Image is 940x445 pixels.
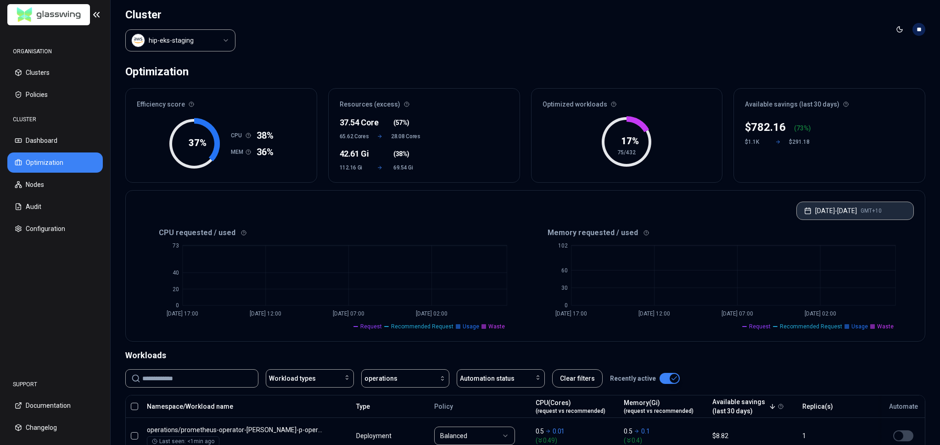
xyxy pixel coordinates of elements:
div: Memory(Gi) [624,398,694,415]
span: Recommended Request [780,323,842,330]
h1: MEM [231,148,246,156]
tspan: 37 % [189,137,207,148]
button: Automation status [457,369,545,388]
tspan: 20 [173,286,179,293]
span: 57% [396,118,408,127]
tspan: 102 [558,242,567,249]
div: Memory requested / used [526,227,914,238]
tspan: [DATE] 12:00 [638,310,670,317]
span: GMT+10 [861,207,882,214]
div: 37.54 Core [340,116,367,129]
tspan: [DATE] 02:00 [804,310,836,317]
span: (request vs recommended) [536,407,605,415]
div: ORGANISATION [7,42,103,61]
span: 112.16 Gi [340,164,367,171]
button: Clusters [7,62,103,83]
button: Audit [7,197,103,217]
span: Workload types [269,374,316,383]
tspan: 30 [561,285,567,291]
div: CLUSTER [7,110,103,129]
span: 38% [396,149,408,158]
button: Available savings(last 30 days) [712,397,776,416]
button: Type [356,397,370,416]
button: Changelog [7,417,103,438]
span: Request [749,323,771,330]
span: 38% [257,129,274,142]
p: 0.1 [641,427,649,436]
div: $291.18 [789,138,811,146]
div: 42.61 Gi [340,147,367,160]
button: Documentation [7,395,103,416]
div: Efficiency score [126,89,317,114]
span: 69.54 Gi [393,164,420,171]
span: ( ) [393,149,409,158]
button: Memory(Gi)(request vs recommended) [624,397,694,416]
span: Usage [851,323,868,330]
img: aws [134,36,143,45]
p: Recently active [610,374,656,383]
span: operations [364,374,397,383]
p: 0.5 [536,427,544,436]
img: GlassWing [13,4,84,26]
div: Workloads [125,349,925,362]
button: Nodes [7,175,103,195]
span: Recommended Request [391,323,453,330]
div: Deployment [356,431,393,440]
p: 782.16 [751,120,786,135]
span: ( 0.49 ) [536,436,616,445]
button: [DATE]-[DATE]GMT+10 [796,202,914,220]
div: $ [745,120,786,135]
tspan: [DATE] 07:00 [333,310,364,317]
span: 65.62 Cores [340,133,369,140]
tspan: [DATE] 17:00 [555,310,587,317]
div: Automate [886,402,921,411]
div: ( %) [794,124,811,133]
tspan: [DATE] 07:00 [722,310,753,317]
div: Policy [434,402,527,411]
tspan: [DATE] 17:00 [167,310,198,317]
div: Resources (excess) [329,89,520,114]
span: Automation status [460,374,515,383]
button: Policies [7,84,103,105]
button: Workload types [266,369,354,388]
span: Usage [463,323,479,330]
span: 36% [257,146,274,158]
button: operations [361,369,449,388]
span: Request [360,323,382,330]
span: ( ) [393,118,409,127]
div: 1 [802,431,872,440]
button: Dashboard [7,130,103,151]
button: Select a value [125,29,235,51]
h1: Cluster [125,7,235,22]
span: ( 0.4 ) [624,436,704,445]
div: $1.1K [745,138,767,146]
span: (request vs recommended) [624,407,694,415]
p: prometheus-operator-kube-p-operator [147,425,323,434]
span: 28.08 Cores [391,133,420,140]
tspan: [DATE] 12:00 [250,310,281,317]
div: CPU requested / used [137,227,526,238]
span: Waste [488,323,505,330]
div: CPU(Cores) [536,398,605,415]
p: 0.5 [624,427,632,436]
tspan: 73 [173,242,179,249]
tspan: 75/432 [617,149,636,156]
button: Optimization [7,152,103,173]
tspan: [DATE] 02:00 [416,310,448,317]
button: Clear filters [552,369,603,388]
button: Replica(s) [802,397,833,416]
div: SUPPORT [7,375,103,394]
p: 0.01 [553,427,565,436]
button: CPU(Cores)(request vs recommended) [536,397,605,416]
div: Optimized workloads [532,89,722,114]
div: Optimization [125,62,189,81]
tspan: 60 [561,267,567,274]
div: Last seen: <1min ago [152,438,214,445]
tspan: 0 [176,302,179,309]
h1: CPU [231,132,246,139]
tspan: 0 [564,302,567,309]
p: 73 [796,124,804,133]
span: Waste [877,323,894,330]
tspan: 17 % [621,135,639,146]
div: hip-eks-staging [149,36,194,45]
